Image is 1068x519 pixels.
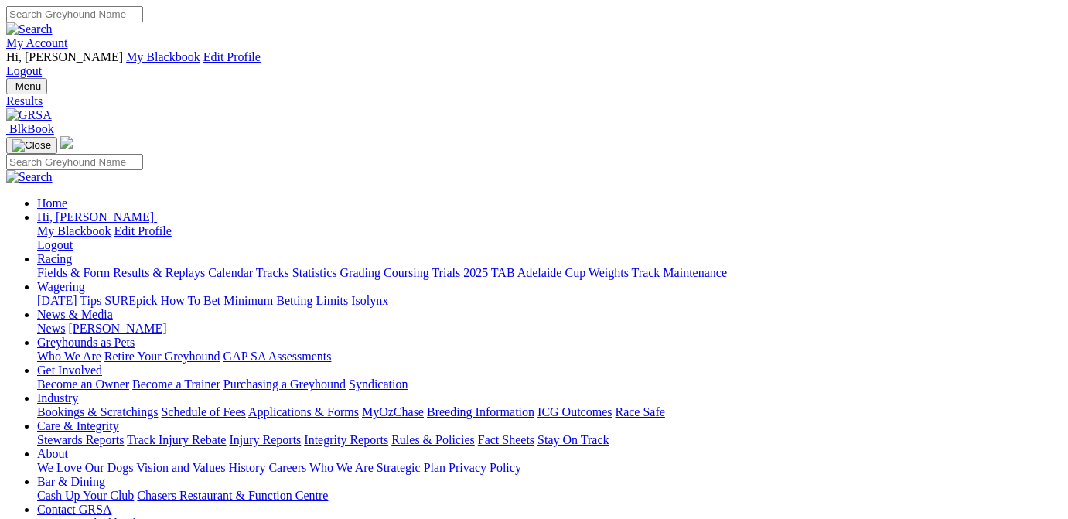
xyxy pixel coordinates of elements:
a: News [37,322,65,335]
div: Hi, [PERSON_NAME] [37,224,1062,252]
a: Applications & Forms [248,405,359,418]
span: Hi, [PERSON_NAME] [37,210,154,224]
span: BlkBook [9,122,54,135]
a: Vision and Values [136,461,225,474]
div: About [37,461,1062,475]
div: Bar & Dining [37,489,1062,503]
a: About [37,447,68,460]
a: Get Involved [37,364,102,377]
a: Logout [37,238,73,251]
a: Racing [37,252,72,265]
a: News & Media [37,308,113,321]
span: Hi, [PERSON_NAME] [6,50,123,63]
a: Breeding Information [427,405,534,418]
a: Stewards Reports [37,433,124,446]
a: Rules & Policies [391,433,475,446]
div: Wagering [37,294,1062,308]
a: Cash Up Your Club [37,489,134,502]
a: Edit Profile [203,50,261,63]
div: Greyhounds as Pets [37,350,1062,364]
button: Toggle navigation [6,78,47,94]
a: My Account [6,36,68,50]
a: Purchasing a Greyhound [223,377,346,391]
a: Bar & Dining [37,475,105,488]
a: Contact GRSA [37,503,111,516]
a: [DATE] Tips [37,294,101,307]
a: Minimum Betting Limits [223,294,348,307]
a: Greyhounds as Pets [37,336,135,349]
a: Privacy Policy [449,461,521,474]
a: Track Injury Rebate [127,433,226,446]
a: Care & Integrity [37,419,119,432]
a: Isolynx [351,294,388,307]
a: Home [37,196,67,210]
a: ICG Outcomes [537,405,612,418]
a: SUREpick [104,294,157,307]
a: Schedule of Fees [161,405,245,418]
a: Stay On Track [537,433,609,446]
a: Bookings & Scratchings [37,405,158,418]
div: My Account [6,50,1062,78]
span: Menu [15,80,41,92]
a: Trials [432,266,460,279]
a: BlkBook [6,122,54,135]
a: Who We Are [309,461,374,474]
a: We Love Our Dogs [37,461,133,474]
a: GAP SA Assessments [223,350,332,363]
input: Search [6,154,143,170]
div: Get Involved [37,377,1062,391]
a: Fields & Form [37,266,110,279]
input: Search [6,6,143,22]
a: Logout [6,64,42,77]
a: My Blackbook [37,224,111,237]
a: Calendar [208,266,253,279]
a: Wagering [37,280,85,293]
a: Strategic Plan [377,461,445,474]
a: History [228,461,265,474]
a: Become a Trainer [132,377,220,391]
a: Careers [268,461,306,474]
a: Results [6,94,1062,108]
div: Racing [37,266,1062,280]
div: News & Media [37,322,1062,336]
img: Search [6,22,53,36]
div: Care & Integrity [37,433,1062,447]
a: Industry [37,391,78,405]
a: Statistics [292,266,337,279]
a: Race Safe [615,405,664,418]
a: My Blackbook [126,50,200,63]
img: logo-grsa-white.png [60,136,73,149]
img: Search [6,170,53,184]
a: Fact Sheets [478,433,534,446]
a: Injury Reports [229,433,301,446]
a: Edit Profile [114,224,172,237]
a: [PERSON_NAME] [68,322,166,335]
a: Syndication [349,377,408,391]
a: Results & Replays [113,266,205,279]
a: How To Bet [161,294,221,307]
a: Integrity Reports [304,433,388,446]
a: Tracks [256,266,289,279]
div: Industry [37,405,1062,419]
a: Weights [589,266,629,279]
a: Hi, [PERSON_NAME] [37,210,157,224]
img: Close [12,139,51,152]
a: Become an Owner [37,377,129,391]
a: 2025 TAB Adelaide Cup [463,266,585,279]
a: Grading [340,266,380,279]
img: GRSA [6,108,52,122]
a: Track Maintenance [632,266,727,279]
button: Toggle navigation [6,137,57,154]
a: Who We Are [37,350,101,363]
a: Coursing [384,266,429,279]
a: Chasers Restaurant & Function Centre [137,489,328,502]
a: Retire Your Greyhound [104,350,220,363]
a: MyOzChase [362,405,424,418]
